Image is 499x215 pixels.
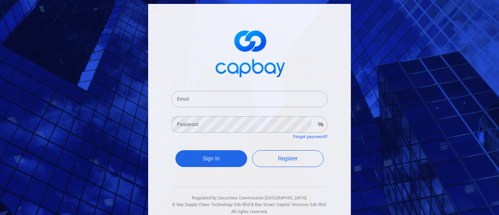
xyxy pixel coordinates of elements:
a: Register [252,150,324,167]
button: Sign In [175,150,247,167]
a: Forgot password? [293,134,327,139]
span: © Bay Supply Chain Technology Sdn Bhd [172,202,250,207]
img: logo [211,23,288,82]
span: Register [278,155,298,162]
span: Bay Smart Capital Ventures Sdn Bhd. [255,202,327,207]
